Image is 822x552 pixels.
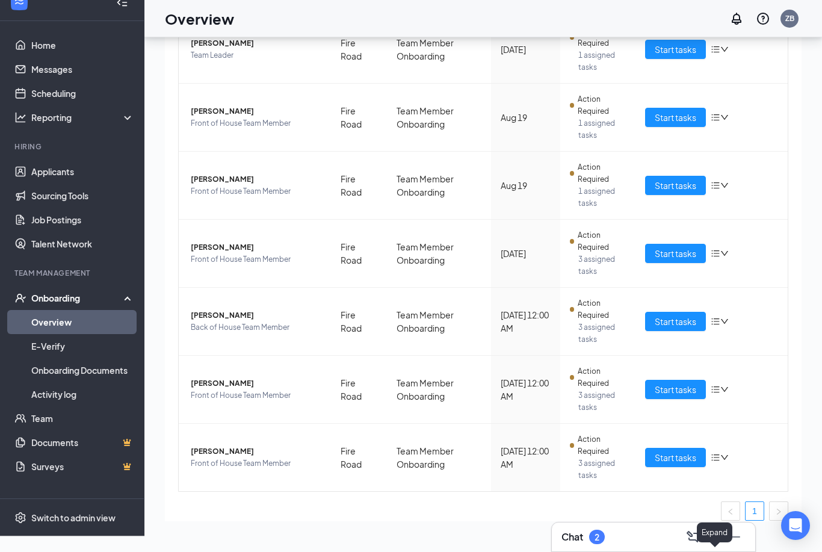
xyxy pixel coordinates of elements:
[31,81,134,105] a: Scheduling
[727,508,734,515] span: left
[31,232,134,256] a: Talent Network
[14,111,26,123] svg: Analysis
[14,292,26,304] svg: UserCheck
[31,512,116,524] div: Switch to admin view
[31,334,134,358] a: E-Verify
[331,152,387,220] td: Fire Road
[578,365,626,389] span: Action Required
[685,530,700,544] svg: ComposeMessage
[711,45,720,54] span: bars
[769,501,788,521] button: right
[561,530,583,544] h3: Chat
[729,530,743,544] svg: Minimize
[578,25,626,49] span: Action Required
[578,229,626,253] span: Action Required
[745,501,764,521] li: 1
[775,508,782,515] span: right
[331,16,387,84] td: Fire Road
[697,523,732,542] div: Expand
[645,380,706,399] button: Start tasks
[655,451,696,464] span: Start tasks
[655,111,696,124] span: Start tasks
[331,220,387,288] td: Fire Road
[655,383,696,396] span: Start tasks
[191,49,321,61] span: Team Leader
[578,49,626,73] span: 1 assigned tasks
[191,457,321,470] span: Front of House Team Member
[165,8,234,29] h1: Overview
[387,288,492,356] td: Team Member Onboarding
[578,93,626,117] span: Action Required
[711,385,720,394] span: bars
[387,16,492,84] td: Team Member Onboarding
[501,308,551,335] div: [DATE] 12:00 AM
[191,389,321,402] span: Front of House Team Member
[645,176,706,195] button: Start tasks
[31,406,134,430] a: Team
[14,512,26,524] svg: Settings
[595,532,599,542] div: 2
[191,117,321,129] span: Front of House Team Member
[191,37,321,49] span: [PERSON_NAME]
[31,160,134,184] a: Applicants
[31,33,134,57] a: Home
[785,13,794,23] div: ZB
[645,312,706,331] button: Start tasks
[578,433,626,457] span: Action Required
[501,376,551,403] div: [DATE] 12:00 AM
[578,297,626,321] span: Action Required
[645,448,706,467] button: Start tasks
[721,501,740,521] button: left
[387,84,492,152] td: Team Member Onboarding
[331,288,387,356] td: Fire Road
[720,113,729,122] span: down
[31,208,134,232] a: Job Postings
[14,141,132,152] div: Hiring
[578,457,626,482] span: 3 assigned tasks
[711,113,720,122] span: bars
[655,247,696,260] span: Start tasks
[31,57,134,81] a: Messages
[501,43,551,56] div: [DATE]
[578,161,626,185] span: Action Required
[578,321,626,346] span: 3 assigned tasks
[31,430,134,454] a: DocumentsCrown
[711,181,720,190] span: bars
[645,244,706,263] button: Start tasks
[720,45,729,54] span: down
[781,511,810,540] div: Open Intercom Messenger
[191,253,321,265] span: Front of House Team Member
[501,179,551,192] div: Aug 19
[31,382,134,406] a: Activity log
[191,377,321,389] span: [PERSON_NAME]
[331,356,387,424] td: Fire Road
[31,111,135,123] div: Reporting
[578,185,626,209] span: 1 assigned tasks
[501,111,551,124] div: Aug 19
[387,152,492,220] td: Team Member Onboarding
[191,241,321,253] span: [PERSON_NAME]
[720,181,729,190] span: down
[711,453,720,462] span: bars
[729,11,744,26] svg: Notifications
[655,43,696,56] span: Start tasks
[31,310,134,334] a: Overview
[720,317,729,326] span: down
[191,105,321,117] span: [PERSON_NAME]
[578,389,626,414] span: 3 assigned tasks
[501,247,551,260] div: [DATE]
[387,220,492,288] td: Team Member Onboarding
[655,315,696,328] span: Start tasks
[331,424,387,491] td: Fire Road
[720,385,729,394] span: down
[191,185,321,197] span: Front of House Team Member
[769,501,788,521] li: Next Page
[720,453,729,462] span: down
[578,117,626,141] span: 1 assigned tasks
[711,317,720,326] span: bars
[720,249,729,258] span: down
[655,179,696,192] span: Start tasks
[578,253,626,278] span: 3 assigned tasks
[683,527,702,547] button: ComposeMessage
[191,309,321,321] span: [PERSON_NAME]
